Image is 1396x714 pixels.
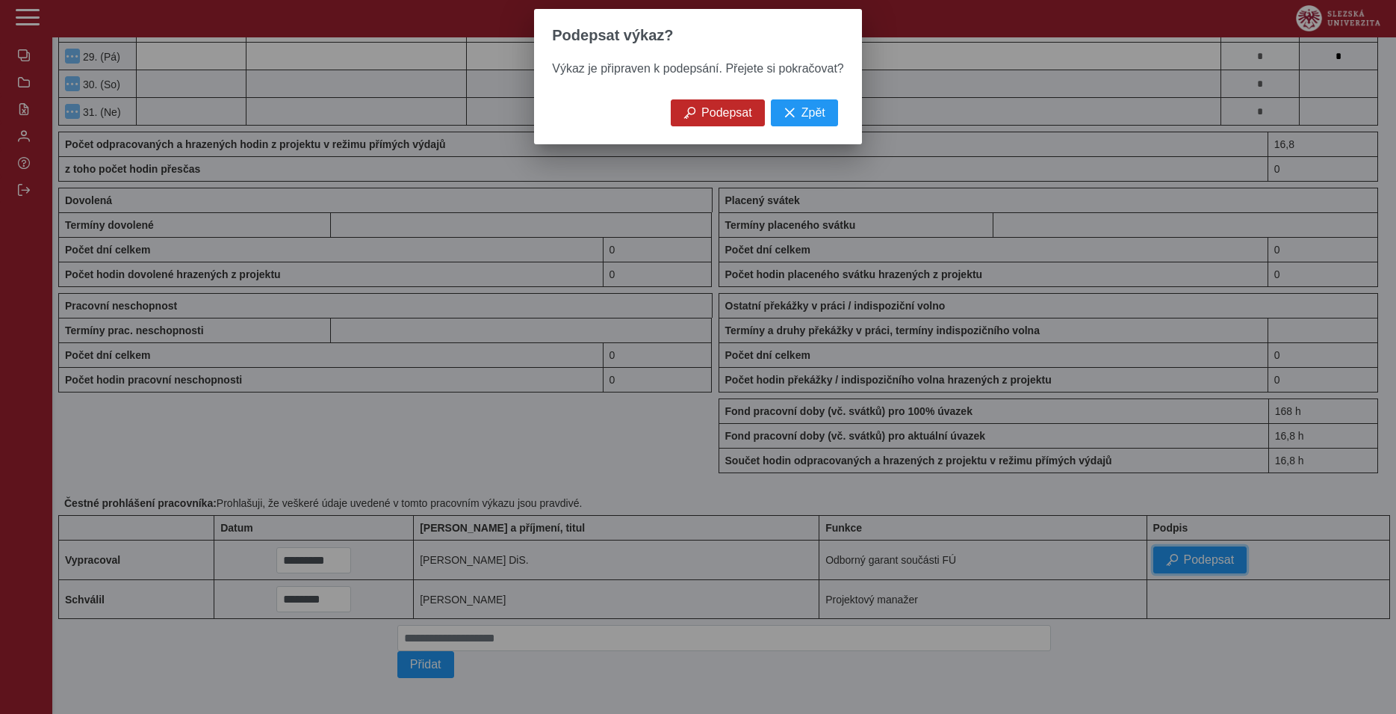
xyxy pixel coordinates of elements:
button: Podepsat [671,99,765,126]
span: Zpět [801,106,825,120]
span: Výkaz je připraven k podepsání. Přejete si pokračovat? [552,62,843,75]
span: Podepsat výkaz? [552,27,673,44]
button: Zpět [771,99,838,126]
span: Podepsat [701,106,752,120]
